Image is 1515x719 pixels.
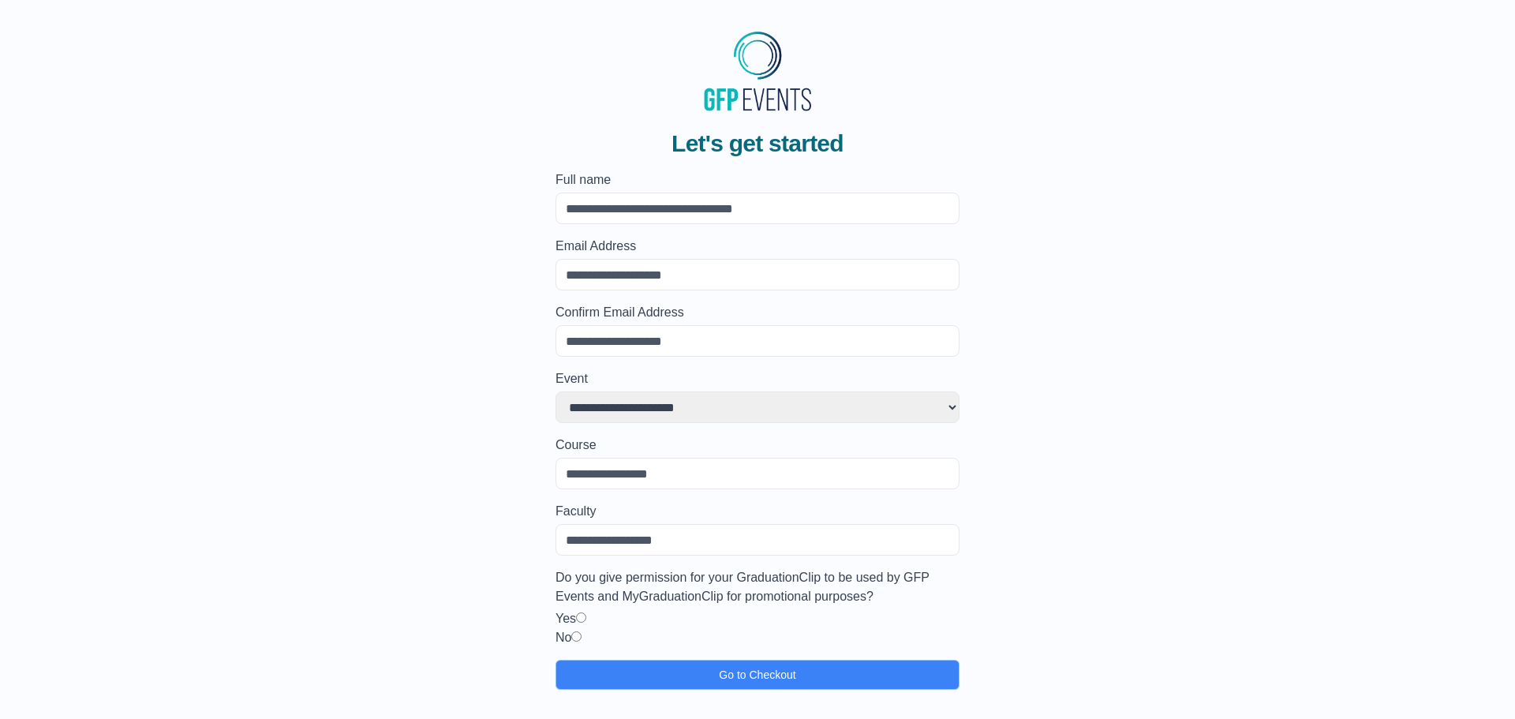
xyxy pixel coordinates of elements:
label: Do you give permission for your GraduationClip to be used by GFP Events and MyGraduationClip for ... [555,568,959,606]
span: Let's get started [671,129,844,158]
label: Confirm Email Address [555,303,959,322]
label: Full name [555,170,959,189]
button: Go to Checkout [555,660,959,690]
img: MyGraduationClip [698,25,817,117]
label: Yes [555,612,576,625]
label: No [555,631,571,644]
label: Event [555,369,959,388]
label: Faculty [555,502,959,521]
label: Email Address [555,237,959,256]
label: Course [555,436,959,455]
